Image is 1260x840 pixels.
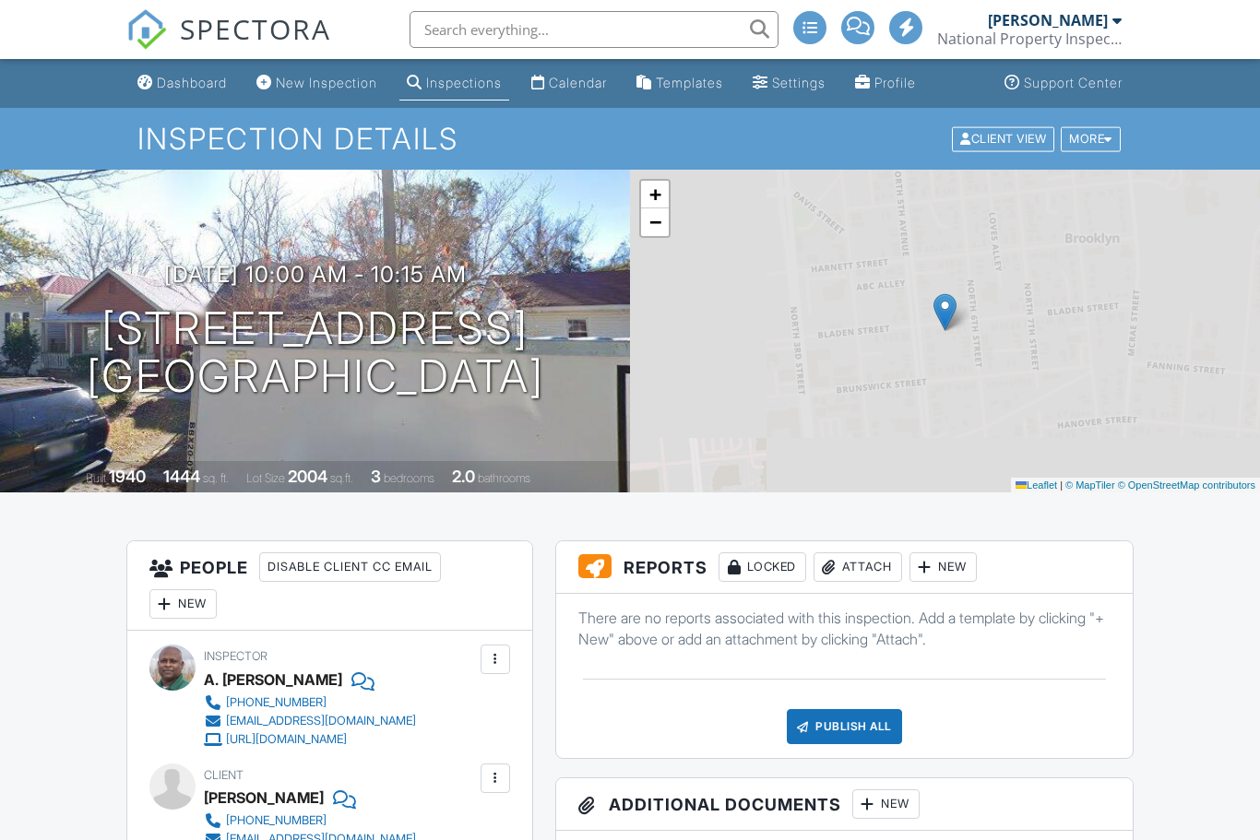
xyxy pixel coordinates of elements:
[848,66,923,101] a: Profile
[952,126,1054,151] div: Client View
[259,552,441,582] div: Disable Client CC Email
[524,66,614,101] a: Calendar
[203,471,229,485] span: sq. ft.
[164,262,467,287] h3: [DATE] 10:00 am - 10:15 am
[1118,479,1255,491] a: © OpenStreetMap contributors
[384,471,434,485] span: bedrooms
[1065,479,1115,491] a: © MapTiler
[157,75,227,90] div: Dashboard
[1061,126,1121,151] div: More
[86,471,106,485] span: Built
[249,66,385,101] a: New Inspection
[130,66,234,101] a: Dashboard
[1024,75,1123,90] div: Support Center
[937,30,1122,48] div: National Property Inspections
[204,811,416,830] a: [PHONE_NUMBER]
[204,693,416,712] a: [PHONE_NUMBER]
[226,813,327,828] div: [PHONE_NUMBER]
[578,608,1111,649] p: There are no reports associated with this inspection. Add a template by clicking "+ New" above or...
[204,730,416,749] a: [URL][DOMAIN_NAME]
[410,11,779,48] input: Search everything...
[399,66,509,101] a: Inspections
[180,9,331,48] span: SPECTORA
[109,467,146,486] div: 1940
[204,784,324,811] div: [PERSON_NAME]
[204,666,342,693] div: A. [PERSON_NAME]
[874,75,916,90] div: Profile
[787,709,902,744] div: Publish All
[656,75,723,90] div: Templates
[997,66,1130,101] a: Support Center
[204,768,244,782] span: Client
[988,11,1108,30] div: [PERSON_NAME]
[426,75,502,90] div: Inspections
[852,789,920,819] div: New
[933,293,957,331] img: Marker
[814,552,902,582] div: Attach
[137,123,1122,155] h1: Inspection Details
[276,75,377,90] div: New Inspection
[288,467,327,486] div: 2004
[719,552,806,582] div: Locked
[226,732,347,747] div: [URL][DOMAIN_NAME]
[629,66,731,101] a: Templates
[909,552,977,582] div: New
[649,183,661,206] span: +
[745,66,833,101] a: Settings
[226,714,416,728] div: [EMAIL_ADDRESS][DOMAIN_NAME]
[1060,479,1063,491] span: |
[556,778,1133,831] h3: Additional Documents
[204,649,267,663] span: Inspector
[452,467,475,486] div: 2.0
[772,75,826,90] div: Settings
[950,131,1059,145] a: Client View
[1016,479,1057,491] a: Leaflet
[478,471,530,485] span: bathrooms
[549,75,607,90] div: Calendar
[163,467,200,486] div: 1444
[641,181,669,208] a: Zoom in
[330,471,353,485] span: sq.ft.
[87,304,544,402] h1: [STREET_ADDRESS] [GEOGRAPHIC_DATA]
[641,208,669,236] a: Zoom out
[649,210,661,233] span: −
[371,467,381,486] div: 3
[226,695,327,710] div: [PHONE_NUMBER]
[556,541,1133,594] h3: Reports
[204,712,416,730] a: [EMAIL_ADDRESS][DOMAIN_NAME]
[126,9,167,50] img: The Best Home Inspection Software - Spectora
[246,471,285,485] span: Lot Size
[126,25,331,64] a: SPECTORA
[127,541,532,631] h3: People
[149,589,217,619] div: New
